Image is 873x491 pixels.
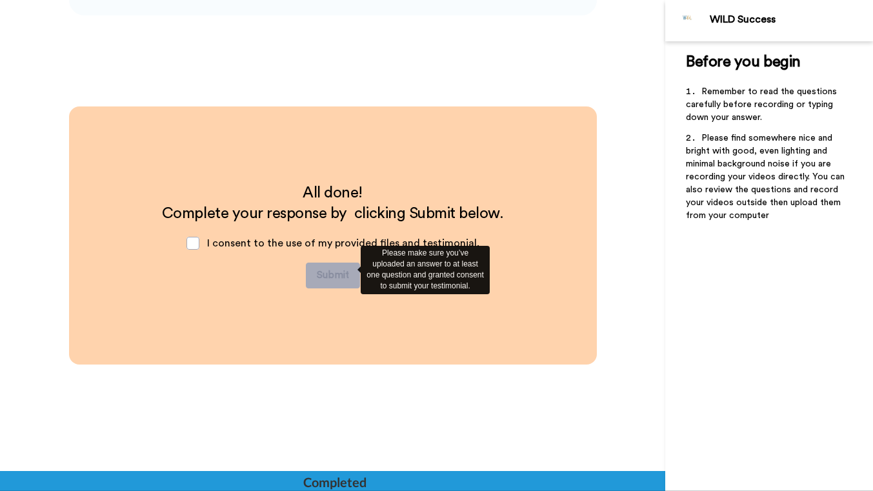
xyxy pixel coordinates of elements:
span: Before you begin [686,54,800,70]
button: Submit [306,263,360,288]
div: Please make sure you’ve uploaded an answer to at least one question and granted consent to submit... [361,246,490,294]
span: All done! [303,185,363,201]
span: I consent to the use of my provided files and testimonial. [207,238,479,248]
img: Profile Image [672,5,703,36]
div: WILD Success [710,14,872,26]
span: Remember to read the questions carefully before recording or typing down your answer. [686,87,839,122]
span: Please find somewhere nice and bright with good, even lighting and minimal background noise if yo... [686,134,847,220]
div: Completed [303,473,365,491]
span: Complete your response by clicking Submit below. [162,206,503,221]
